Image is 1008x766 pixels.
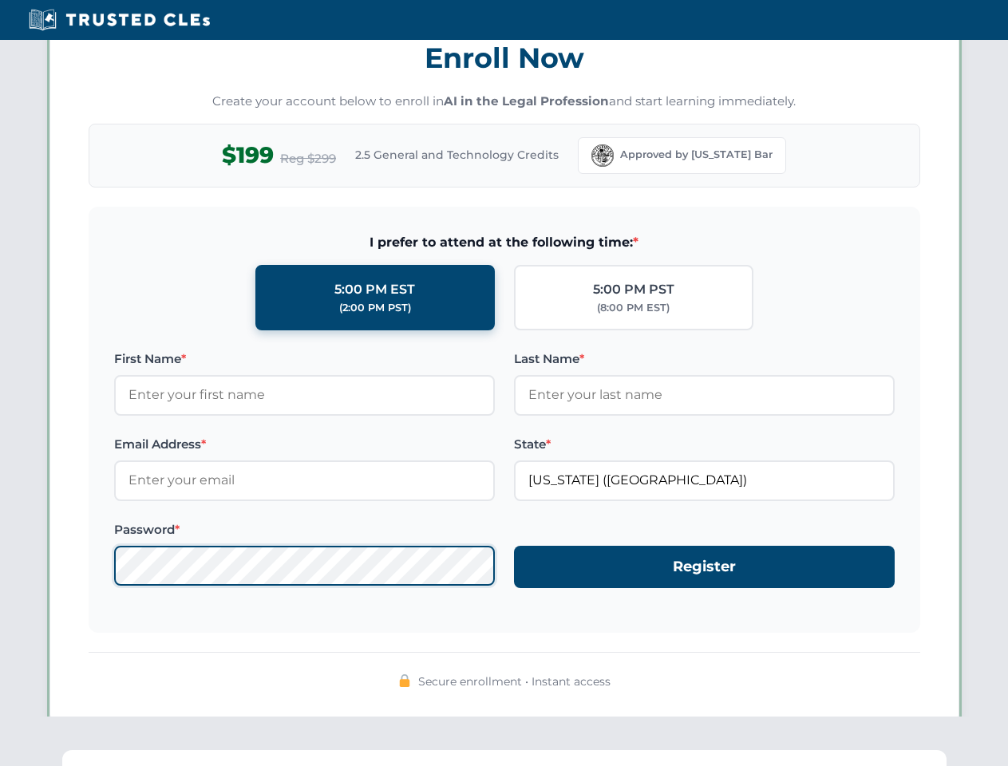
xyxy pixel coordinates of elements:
[114,232,895,253] span: I prefer to attend at the following time:
[280,149,336,168] span: Reg $299
[514,546,895,588] button: Register
[514,349,895,369] label: Last Name
[593,279,674,300] div: 5:00 PM PST
[89,33,920,83] h3: Enroll Now
[620,147,773,163] span: Approved by [US_STATE] Bar
[114,375,495,415] input: Enter your first name
[591,144,614,167] img: Florida Bar
[114,435,495,454] label: Email Address
[334,279,415,300] div: 5:00 PM EST
[514,435,895,454] label: State
[114,520,495,539] label: Password
[398,674,411,687] img: 🔒
[339,300,411,316] div: (2:00 PM PST)
[24,8,215,32] img: Trusted CLEs
[114,460,495,500] input: Enter your email
[355,146,559,164] span: 2.5 General and Technology Credits
[514,460,895,500] input: Florida (FL)
[514,375,895,415] input: Enter your last name
[444,93,609,109] strong: AI in the Legal Profession
[222,137,274,173] span: $199
[89,93,920,111] p: Create your account below to enroll in and start learning immediately.
[114,349,495,369] label: First Name
[418,673,611,690] span: Secure enrollment • Instant access
[597,300,670,316] div: (8:00 PM EST)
